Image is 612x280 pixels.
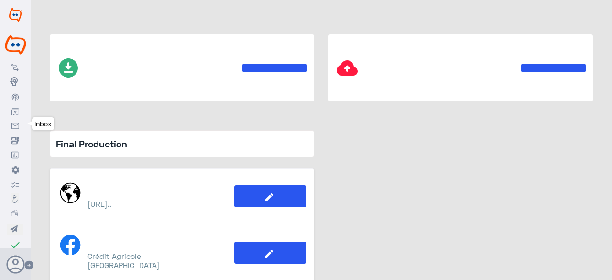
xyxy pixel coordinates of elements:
[87,199,111,208] p: [URL]..
[5,34,26,56] img: 118748111652893
[10,239,21,251] i: check
[9,7,22,22] img: Widebot Logo
[6,255,24,273] button: Avatar
[50,130,314,157] input: Final Production
[34,120,52,128] span: Inbox
[87,251,198,269] p: Crédit Agricole [GEOGRAPHIC_DATA]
